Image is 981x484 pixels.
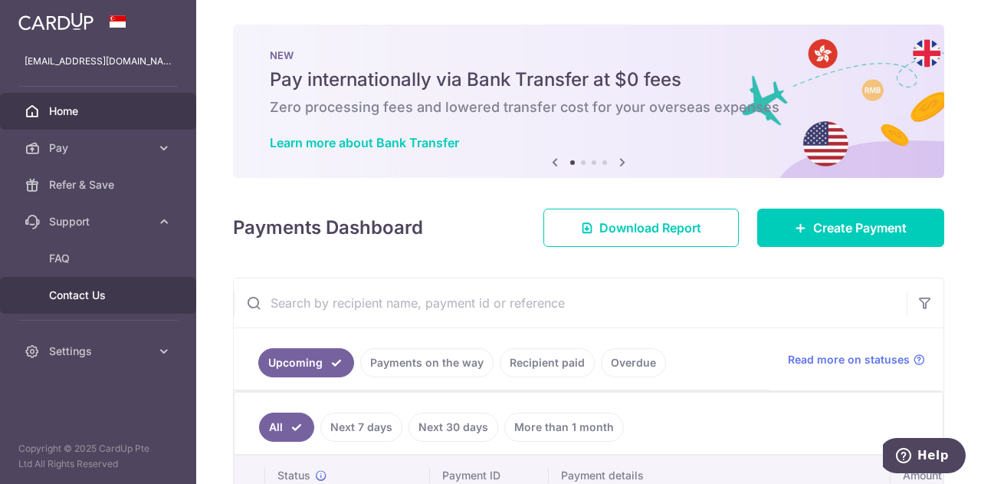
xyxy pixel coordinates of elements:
[788,352,925,367] a: Read more on statuses
[504,413,624,442] a: More than 1 month
[883,438,966,476] iframe: Opens a widget where you can find more information
[49,140,150,156] span: Pay
[277,468,310,483] span: Status
[408,413,498,442] a: Next 30 days
[49,344,150,359] span: Settings
[233,214,423,242] h4: Payments Dashboard
[18,12,94,31] img: CardUp
[360,348,494,377] a: Payments on the way
[757,209,944,247] a: Create Payment
[320,413,402,442] a: Next 7 days
[788,352,910,367] span: Read more on statuses
[601,348,666,377] a: Overdue
[49,177,150,193] span: Refer & Save
[599,219,701,237] span: Download Report
[543,209,739,247] a: Download Report
[270,135,459,150] a: Learn more about Bank Transfer
[270,98,907,117] h6: Zero processing fees and lowered transfer cost for your overseas expenses
[813,219,907,237] span: Create Payment
[49,251,150,266] span: FAQ
[500,348,595,377] a: Recipient paid
[258,348,354,377] a: Upcoming
[233,25,944,178] img: Bank transfer banner
[49,104,150,119] span: Home
[270,67,907,92] h5: Pay internationally via Bank Transfer at $0 fees
[259,413,314,442] a: All
[49,214,150,229] span: Support
[234,278,907,328] input: Search by recipient name, payment id or reference
[25,54,172,69] p: [EMAIL_ADDRESS][DOMAIN_NAME]
[49,288,150,303] span: Contact Us
[270,49,907,61] p: NEW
